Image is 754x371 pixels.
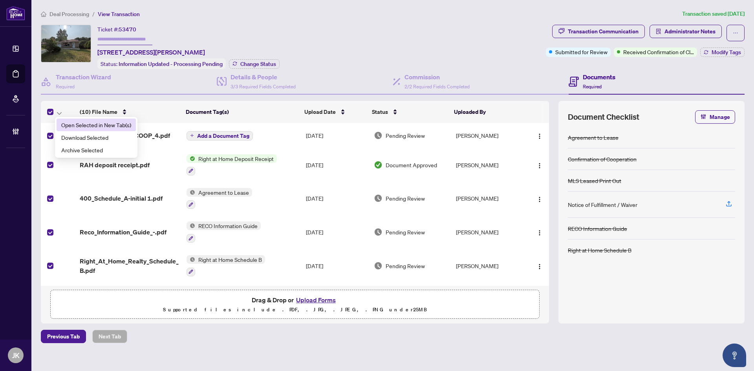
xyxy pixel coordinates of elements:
div: MLS Leased Print Out [568,176,621,185]
th: (10) File Name [77,101,183,123]
span: RECO Information Guide [195,221,261,230]
div: Ticket #: [97,25,136,34]
img: Logo [536,263,543,270]
span: Required [583,84,602,90]
span: 53470 [119,26,136,33]
button: Add a Document Tag [187,131,253,141]
button: Logo [533,260,546,272]
th: Status [369,101,451,123]
button: Status IconRECO Information Guide [187,221,261,243]
div: RECO Information Guide [568,224,627,233]
span: 3/3 Required Fields Completed [231,84,296,90]
span: Document Approved [386,161,437,169]
td: [DATE] [303,215,371,249]
button: Status IconRight at Home Schedule B [187,255,265,276]
button: Transaction Communication [552,25,645,38]
td: [PERSON_NAME] [453,283,525,316]
button: Modify Tags [700,48,745,57]
td: [PERSON_NAME] [453,123,525,148]
button: Administrator Notes [650,25,722,38]
img: Document Status [374,261,382,270]
p: Supported files include .PDF, .JPG, .JPEG, .PNG under 25 MB [55,305,534,314]
span: Open Selected in New Tab(s) [61,121,131,129]
span: 2/2 Required Fields Completed [404,84,470,90]
span: Add a Document Tag [197,133,249,139]
button: Logo [533,129,546,142]
span: [STREET_ADDRESS][PERSON_NAME] [97,48,205,57]
span: RAH deposit receipt.pdf [80,160,150,170]
span: Modify Tags [712,49,741,55]
td: [PERSON_NAME] [453,148,525,182]
span: Change Status [240,61,276,67]
img: Status Icon [187,188,195,197]
button: Upload Forms [294,295,338,305]
button: Logo [533,192,546,205]
span: Information Updated - Processing Pending [119,60,223,68]
th: Upload Date [301,101,369,123]
td: [DATE] [303,283,371,316]
button: Previous Tab [41,330,86,343]
div: Right at Home Schedule B [568,246,631,254]
img: Status Icon [187,255,195,264]
button: Next Tab [92,330,127,343]
span: Administrator Notes [664,25,716,38]
h4: Commission [404,72,470,82]
img: Document Status [374,194,382,203]
span: Drag & Drop orUpload FormsSupported files include .PDF, .JPG, .JPEG, .PNG under25MB [51,290,539,319]
img: Document Status [374,131,382,140]
span: Submitted for Review [555,48,608,56]
td: [DATE] [303,249,371,283]
td: [DATE] [303,148,371,182]
span: Drag & Drop or [252,295,338,305]
button: Change Status [229,59,280,69]
span: 400_Schedule_A-initial 1.pdf [80,194,163,203]
div: Agreement to Lease [568,133,619,142]
img: Logo [536,196,543,203]
img: Status Icon [187,221,195,230]
span: Received Confirmation of Closing [623,48,694,56]
h4: Documents [583,72,615,82]
span: Upload Date [304,108,336,116]
span: plus [190,133,194,137]
button: Status IconAgreement to Lease [187,188,252,209]
button: Logo [533,226,546,238]
li: / [92,9,95,18]
span: Archive Selected [61,146,131,154]
th: Uploaded By [451,101,523,123]
img: Logo [536,230,543,236]
span: Right at Home Schedule B [195,255,265,264]
img: logo [6,6,25,20]
span: Download Selected [61,133,131,142]
span: JK [12,350,20,361]
td: [PERSON_NAME] [453,249,525,283]
h4: Transaction Wizard [56,72,111,82]
td: [DATE] [303,182,371,216]
th: Document Tag(s) [183,101,301,123]
button: Manage [695,110,735,124]
td: [PERSON_NAME] [453,182,525,216]
div: Transaction Communication [568,25,639,38]
span: (10) File Name [80,108,117,116]
span: Agreement to Lease [195,188,252,197]
img: Logo [536,133,543,139]
img: Document Status [374,161,382,169]
button: Status IconRight at Home Deposit Receipt [187,154,277,175]
img: Logo [536,163,543,169]
span: Right_At_Home_Realty_Schedule_B.pdf [80,256,180,275]
div: Status: [97,58,226,69]
span: Required [56,84,75,90]
span: Status [372,108,388,116]
td: [DATE] [303,123,371,148]
span: Pending Review [386,131,425,140]
span: Pending Review [386,194,425,203]
td: [PERSON_NAME] [453,215,525,249]
span: Pending Review [386,261,425,270]
img: Status Icon [187,154,195,163]
img: IMG-W12326231_1.jpg [41,25,91,62]
div: Confirmation of Cooperation [568,155,637,163]
button: Logo [533,159,546,171]
h4: Details & People [231,72,296,82]
div: Notice of Fulfillment / Waiver [568,200,637,209]
button: Open asap [723,344,746,367]
span: View Transaction [98,11,140,18]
